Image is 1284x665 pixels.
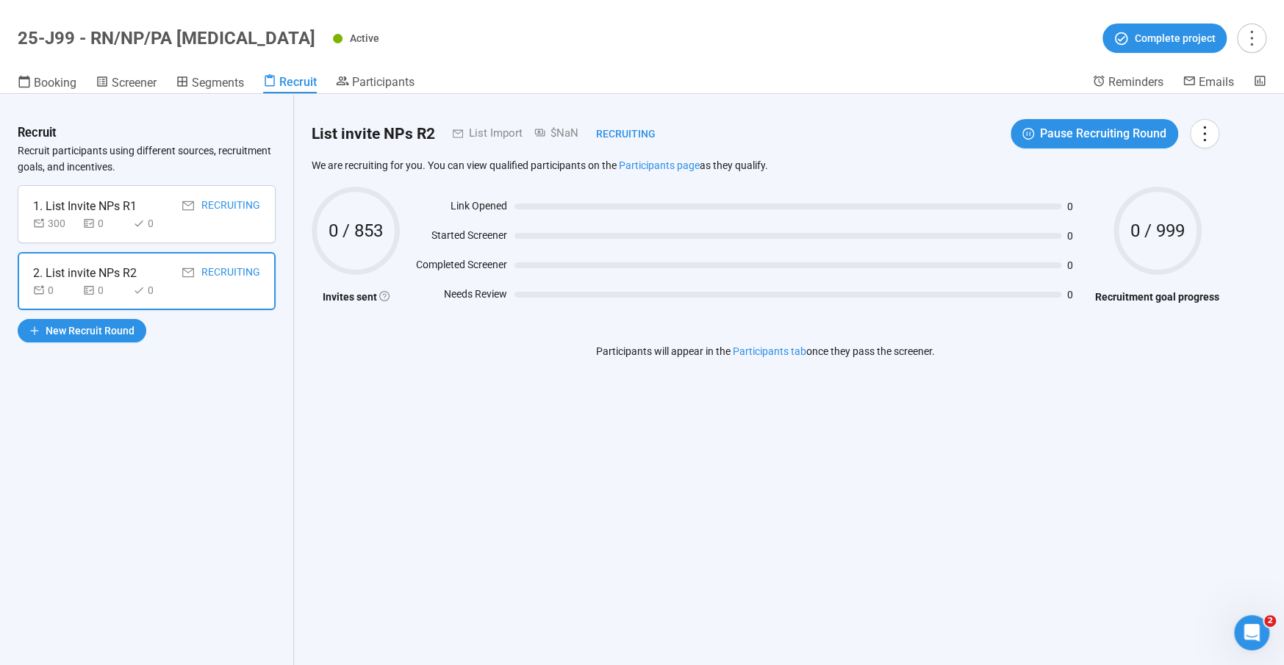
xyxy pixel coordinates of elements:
[18,143,276,175] p: Recruit participants using different sources, recruitment goals, and incentives.
[83,215,127,231] div: 0
[1040,124,1166,143] span: Pause Recruiting Round
[29,326,40,336] span: plus
[18,28,315,48] h1: 25-J99 - RN/NP/PA [MEDICAL_DATA]
[350,32,379,44] span: Active
[435,129,463,139] span: mail
[263,74,317,93] a: Recruit
[1234,615,1269,650] iframe: Intercom live chat
[407,256,507,278] div: Completed Screener
[733,345,806,357] a: Participants tab
[379,291,390,301] span: question-circle
[312,122,435,146] h2: List invite NPs R2
[1264,615,1276,627] span: 2
[1190,119,1219,148] button: more
[1092,74,1163,92] a: Reminders
[33,282,77,298] div: 0
[201,197,260,215] div: Recruiting
[192,76,244,90] span: Segments
[182,267,194,278] span: mail
[1194,123,1214,143] span: more
[1241,28,1261,48] span: more
[1113,222,1202,240] span: 0 / 999
[352,75,415,89] span: Participants
[46,323,135,339] span: New Recruit Round
[1135,30,1216,46] span: Complete project
[279,75,317,89] span: Recruit
[34,76,76,90] span: Booking
[33,197,137,215] div: 1. List Invite NPs R1
[1067,290,1088,300] span: 0
[201,264,260,282] div: Recruiting
[619,159,700,171] a: Participants page
[1067,260,1088,270] span: 0
[407,286,507,308] div: Needs Review
[463,125,523,143] div: List Import
[133,215,177,231] div: 0
[1237,24,1266,53] button: more
[1022,128,1034,140] span: pause-circle
[1011,119,1178,148] button: pause-circlePause Recruiting Round
[1067,201,1088,212] span: 0
[312,159,1219,172] p: We are recruiting for you. You can view qualified participants on the as they qualify.
[176,74,244,93] a: Segments
[1183,74,1234,92] a: Emails
[596,343,935,359] p: Participants will appear in the once they pass the screener.
[33,215,77,231] div: 300
[312,289,400,305] h4: Invites sent
[18,74,76,93] a: Booking
[407,198,507,220] div: Link Opened
[523,125,578,143] div: $NaN
[133,282,177,298] div: 0
[1199,75,1234,89] span: Emails
[182,200,194,212] span: mail
[112,76,157,90] span: Screener
[1067,231,1088,241] span: 0
[33,264,137,282] div: 2. List invite NPs R2
[407,227,507,249] div: Started Screener
[18,123,57,143] h3: Recruit
[96,74,157,93] a: Screener
[18,319,146,342] button: plusNew Recruit Round
[1108,75,1163,89] span: Reminders
[578,126,655,142] div: Recruiting
[336,74,415,92] a: Participants
[312,222,400,240] span: 0 / 853
[1102,24,1227,53] button: Complete project
[1095,289,1219,305] h4: Recruitment goal progress
[83,282,127,298] div: 0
